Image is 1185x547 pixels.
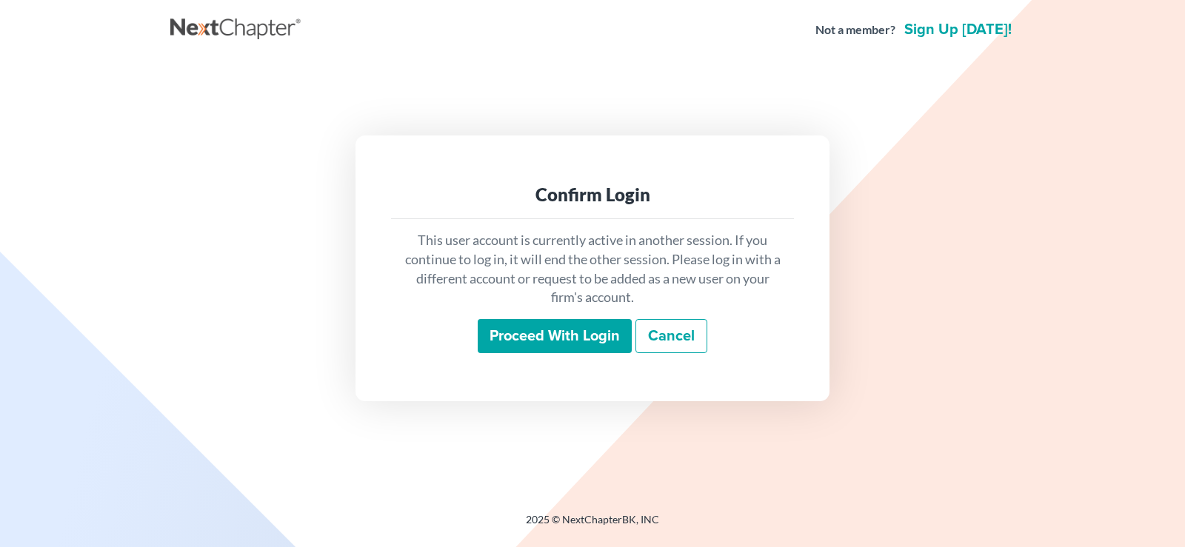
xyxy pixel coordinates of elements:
div: Confirm Login [403,183,782,207]
a: Sign up [DATE]! [901,22,1015,37]
p: This user account is currently active in another session. If you continue to log in, it will end ... [403,231,782,307]
div: 2025 © NextChapterBK, INC [170,512,1015,539]
input: Proceed with login [478,319,632,353]
strong: Not a member? [815,21,895,38]
a: Cancel [635,319,707,353]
